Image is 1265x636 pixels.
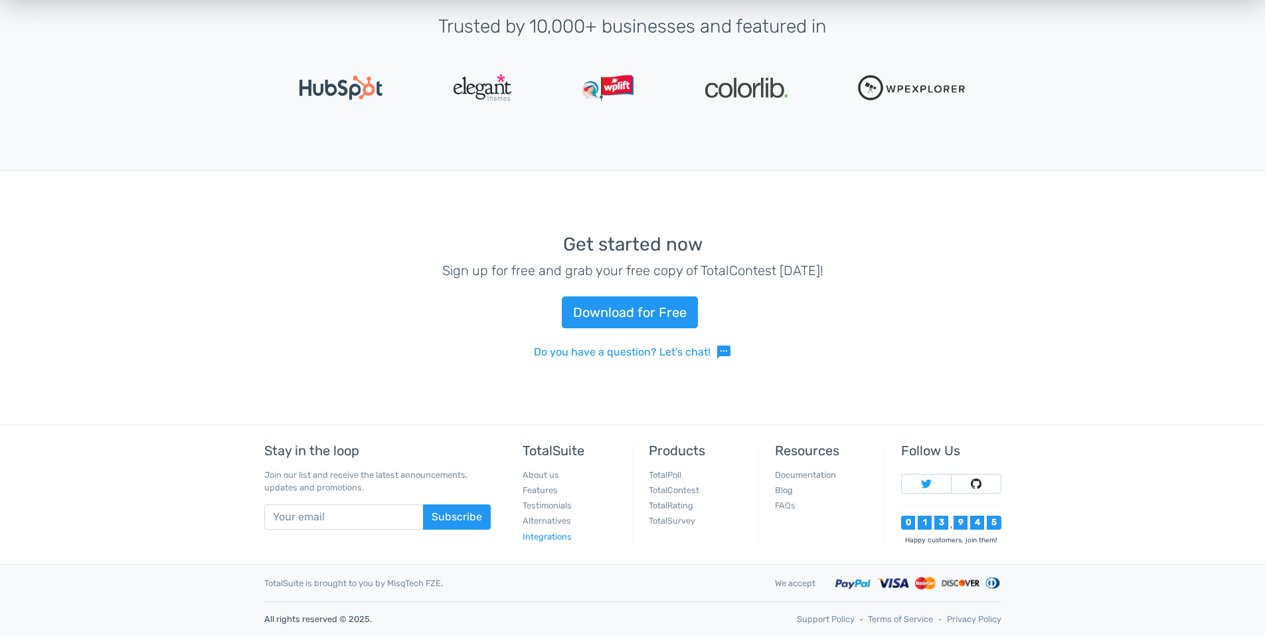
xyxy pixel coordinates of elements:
img: Hubspot [299,76,382,100]
span: ‐ [938,613,941,625]
h5: Stay in the loop [264,443,491,458]
a: Privacy Policy [947,613,1001,625]
img: Follow TotalSuite on Github [971,478,981,489]
img: ElegantThemes [454,74,511,101]
a: Download for Free [562,296,698,328]
a: TotalContest [649,485,699,495]
a: Blog [775,485,793,495]
a: Features [523,485,558,495]
p: Sign up for free and grab your free copy of TotalContest [DATE]! [264,261,1001,280]
h3: Get started now [264,235,1001,255]
a: FAQs [775,500,796,510]
a: Testimonials [523,500,572,510]
div: Happy customers, join them! [901,535,1001,545]
div: 0 [901,516,915,530]
div: 9 [954,516,968,530]
a: Documentation [775,470,836,480]
div: , [948,521,954,530]
a: TotalRating [649,500,693,510]
h5: Follow Us [901,443,1001,458]
a: Support Policy [797,613,855,625]
img: Accepted payment methods [835,576,1001,591]
a: Integrations [523,532,572,542]
button: Subscribe [423,504,491,530]
input: Your email [264,504,424,530]
a: Do you have a question? Let's chat!sms [534,344,732,360]
div: 3 [934,516,948,530]
p: All rights reserved © 2025. [264,613,623,625]
a: TotalSurvey [649,516,695,526]
div: We accept [765,577,825,589]
a: TotalPoll [649,470,681,480]
h5: TotalSuite [523,443,622,458]
a: About us [523,470,559,480]
h3: Trusted by 10,000+ businesses and featured in [264,17,1001,37]
div: 5 [987,516,1001,530]
a: Terms of Service [868,613,933,625]
img: Colorlib [705,78,788,98]
img: Follow TotalSuite on Twitter [921,478,932,489]
div: TotalSuite is brought to you by MisqTech FZE. [254,577,765,589]
p: Join our list and receive the latest announcements, updates and promotions. [264,469,491,494]
h5: Resources [775,443,875,458]
div: 4 [970,516,984,530]
div: 1 [918,516,932,530]
span: sms [716,344,732,360]
a: Alternatives [523,516,571,526]
span: ‐ [860,613,863,625]
h5: Products [649,443,748,458]
img: WPExplorer [858,75,966,100]
img: WPLift [582,74,634,101]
